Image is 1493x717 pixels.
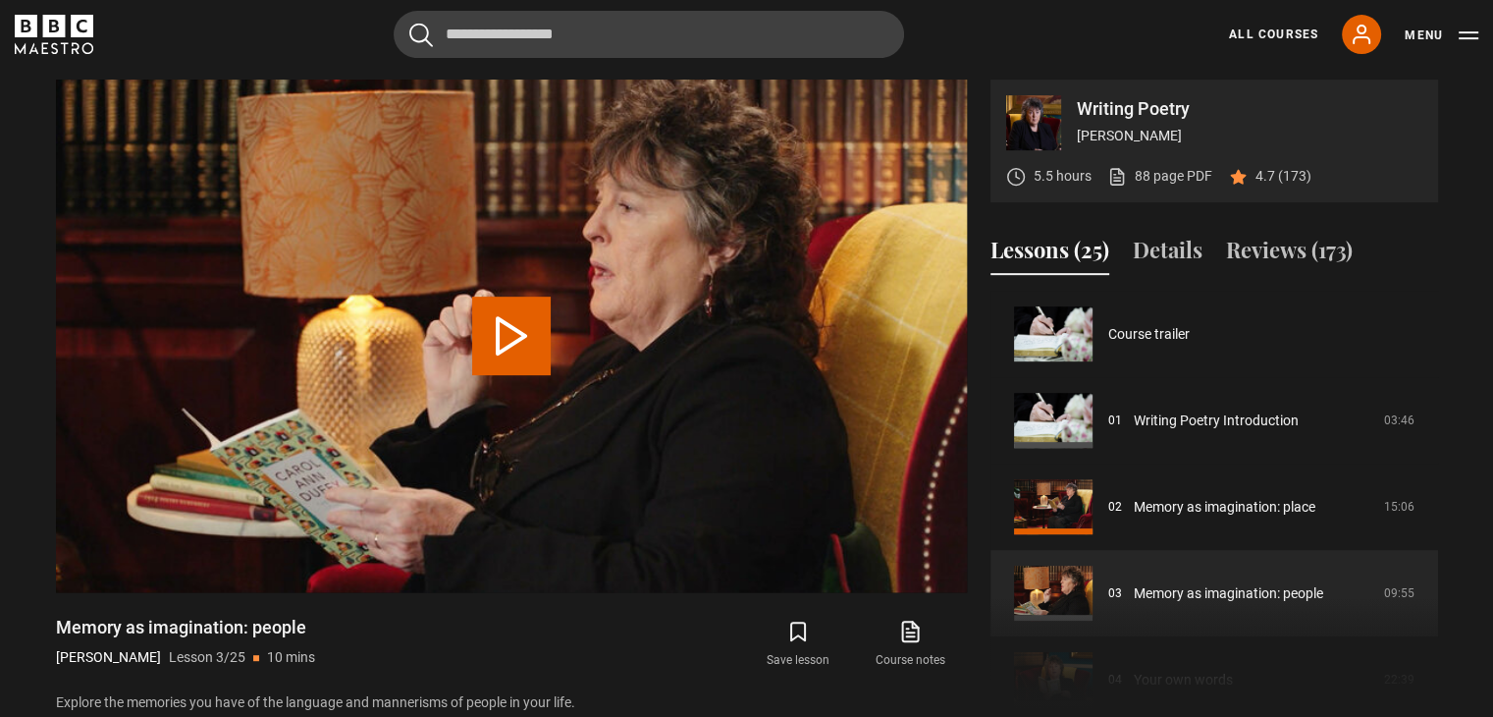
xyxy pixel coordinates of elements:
[1255,166,1311,187] p: 4.7 (173)
[56,647,161,668] p: [PERSON_NAME]
[742,616,854,673] button: Save lesson
[1077,126,1422,146] p: [PERSON_NAME]
[169,647,245,668] p: Lesson 3/25
[1226,234,1353,275] button: Reviews (173)
[56,692,967,713] p: Explore the memories you have of the language and mannerisms of people in your life.
[1133,234,1202,275] button: Details
[1134,497,1315,518] a: Memory as imagination: place
[56,616,315,639] h1: Memory as imagination: people
[854,616,966,673] a: Course notes
[1108,324,1190,345] a: Course trailer
[1229,26,1318,43] a: All Courses
[56,80,967,592] video-js: Video Player
[1107,166,1212,187] a: 88 page PDF
[1134,583,1323,604] a: Memory as imagination: people
[15,15,93,54] svg: BBC Maestro
[409,23,433,47] button: Submit the search query
[472,297,551,375] button: Play Lesson Memory as imagination: people
[1034,166,1092,187] p: 5.5 hours
[990,234,1109,275] button: Lessons (25)
[1405,26,1478,45] button: Toggle navigation
[394,11,904,58] input: Search
[267,647,315,668] p: 10 mins
[1134,411,1299,431] a: Writing Poetry Introduction
[1077,100,1422,118] p: Writing Poetry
